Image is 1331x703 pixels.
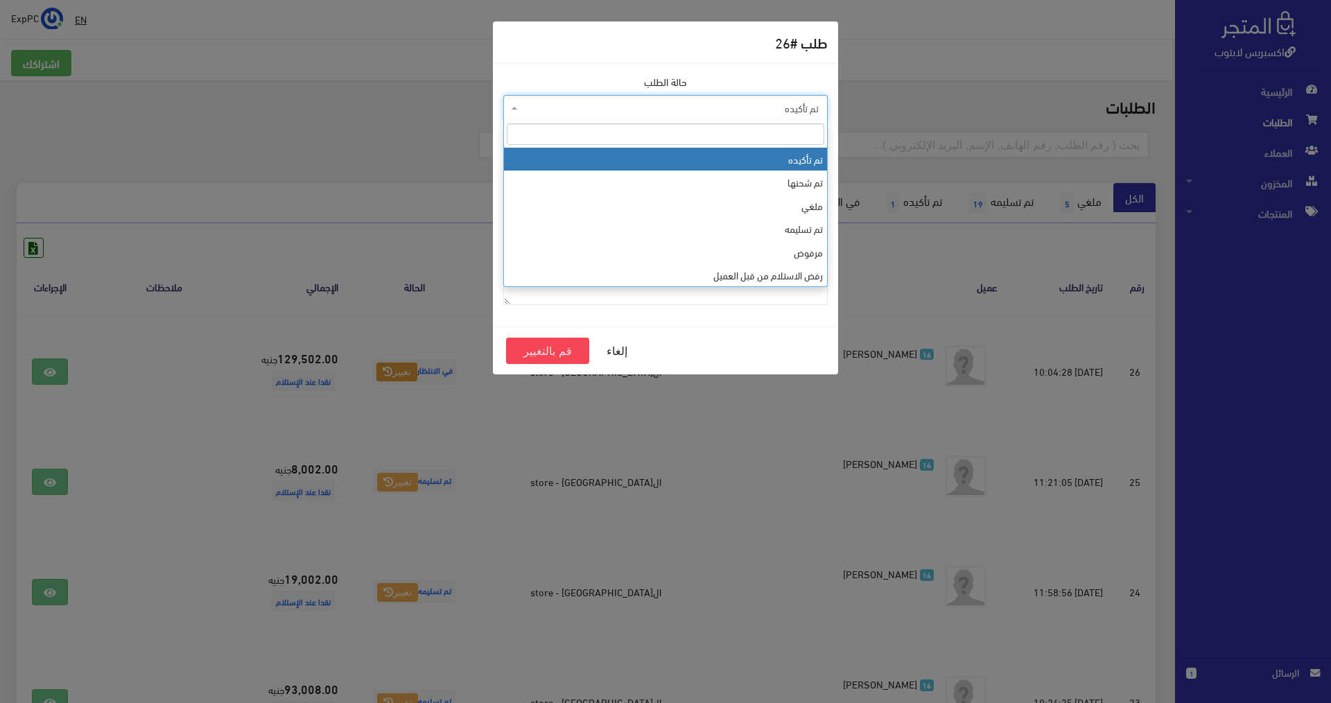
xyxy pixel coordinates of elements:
li: تم تأكيده [504,148,827,171]
button: قم بالتغيير [506,338,589,364]
label: حالة الطلب [644,74,687,89]
h5: طلب # [775,32,828,53]
span: تم تأكيده [521,101,819,115]
button: إلغاء [589,338,645,364]
li: رفض الاستلام من قبل العميل [504,263,827,286]
li: تم شحنها [504,171,827,193]
li: تم تسليمه [504,217,827,240]
li: مرفوض [504,241,827,263]
span: 26 [775,29,790,55]
span: تم تأكيده [503,95,828,121]
li: ملغي [504,194,827,217]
